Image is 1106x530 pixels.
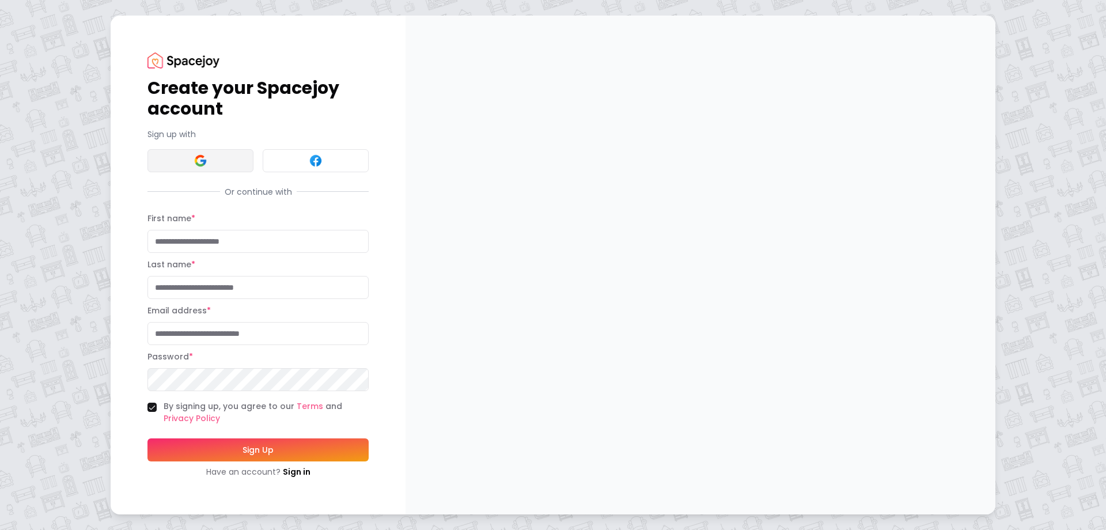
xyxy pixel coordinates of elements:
[194,154,207,168] img: Google signin
[147,305,211,316] label: Email address
[220,186,297,198] span: Or continue with
[147,259,195,270] label: Last name
[283,466,310,478] a: Sign in
[147,438,369,461] button: Sign Up
[147,466,369,478] div: Have an account?
[147,128,369,140] p: Sign up with
[406,16,995,514] img: banner
[297,400,323,412] a: Terms
[147,351,193,362] label: Password
[309,154,323,168] img: Facebook signin
[147,78,369,119] h1: Create your Spacejoy account
[164,412,220,424] a: Privacy Policy
[164,400,369,425] label: By signing up, you agree to our and
[147,52,219,68] img: Spacejoy Logo
[147,213,195,224] label: First name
